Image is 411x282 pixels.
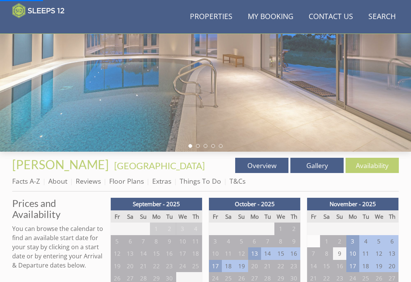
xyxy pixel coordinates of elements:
[222,247,235,260] td: 11
[261,235,274,248] td: 7
[235,247,248,260] td: 12
[137,210,150,223] th: Su
[111,235,124,248] td: 5
[152,176,171,186] a: Extras
[176,247,189,260] td: 17
[189,210,202,223] th: Th
[163,210,176,223] th: Tu
[307,198,399,210] th: November - 2025
[287,223,300,235] td: 2
[290,158,344,173] a: Gallery
[333,210,346,223] th: Su
[137,247,150,260] td: 14
[176,260,189,272] td: 24
[373,260,386,272] td: 19
[137,260,150,272] td: 21
[163,235,176,248] td: 9
[386,260,398,272] td: 20
[365,8,399,26] a: Search
[359,235,372,248] td: 4
[176,235,189,248] td: 10
[124,235,137,248] td: 6
[346,158,399,173] a: Availability
[248,210,261,223] th: Mo
[373,210,386,223] th: We
[333,235,346,248] td: 2
[176,210,189,223] th: We
[287,210,300,223] th: Th
[307,210,320,223] th: Fr
[209,247,222,260] td: 10
[12,157,109,172] span: [PERSON_NAME]
[245,8,296,26] a: My Booking
[346,247,359,260] td: 10
[307,247,320,260] td: 7
[346,210,359,223] th: Mo
[124,260,137,272] td: 20
[12,3,65,18] img: Sleeps 12
[235,235,248,248] td: 5
[124,247,137,260] td: 13
[111,247,124,260] td: 12
[248,247,261,260] td: 13
[333,247,346,260] td: 9
[287,247,300,260] td: 16
[235,158,288,173] a: Overview
[235,210,248,223] th: Su
[373,247,386,260] td: 12
[359,210,372,223] th: Tu
[320,235,333,248] td: 1
[386,247,398,260] td: 13
[209,198,301,210] th: October - 2025
[111,160,205,171] span: -
[111,198,202,210] th: September - 2025
[150,235,163,248] td: 8
[346,235,359,248] td: 3
[235,260,248,272] td: 19
[209,210,222,223] th: Fr
[222,235,235,248] td: 4
[124,210,137,223] th: Sa
[111,260,124,272] td: 19
[320,260,333,272] td: 15
[373,235,386,248] td: 5
[180,176,221,186] a: Things To Do
[287,260,300,272] td: 23
[386,210,398,223] th: Th
[320,210,333,223] th: Sa
[229,176,245,186] a: T&Cs
[261,260,274,272] td: 21
[359,247,372,260] td: 11
[12,198,104,219] a: Prices and Availability
[274,223,287,235] td: 1
[12,157,111,172] a: [PERSON_NAME]
[346,260,359,272] td: 17
[163,223,176,235] td: 2
[150,247,163,260] td: 15
[187,8,236,26] a: Properties
[189,223,202,235] td: 4
[261,247,274,260] td: 14
[163,247,176,260] td: 16
[248,235,261,248] td: 6
[222,210,235,223] th: Sa
[8,23,88,29] iframe: Customer reviews powered by Trustpilot
[274,235,287,248] td: 8
[307,260,320,272] td: 14
[386,235,398,248] td: 6
[163,260,176,272] td: 23
[109,176,144,186] a: Floor Plans
[189,260,202,272] td: 25
[306,8,356,26] a: Contact Us
[176,223,189,235] td: 3
[150,210,163,223] th: Mo
[48,176,67,186] a: About
[359,260,372,272] td: 18
[209,235,222,248] td: 3
[209,260,222,272] td: 17
[274,260,287,272] td: 22
[320,247,333,260] td: 8
[333,260,346,272] td: 16
[248,260,261,272] td: 20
